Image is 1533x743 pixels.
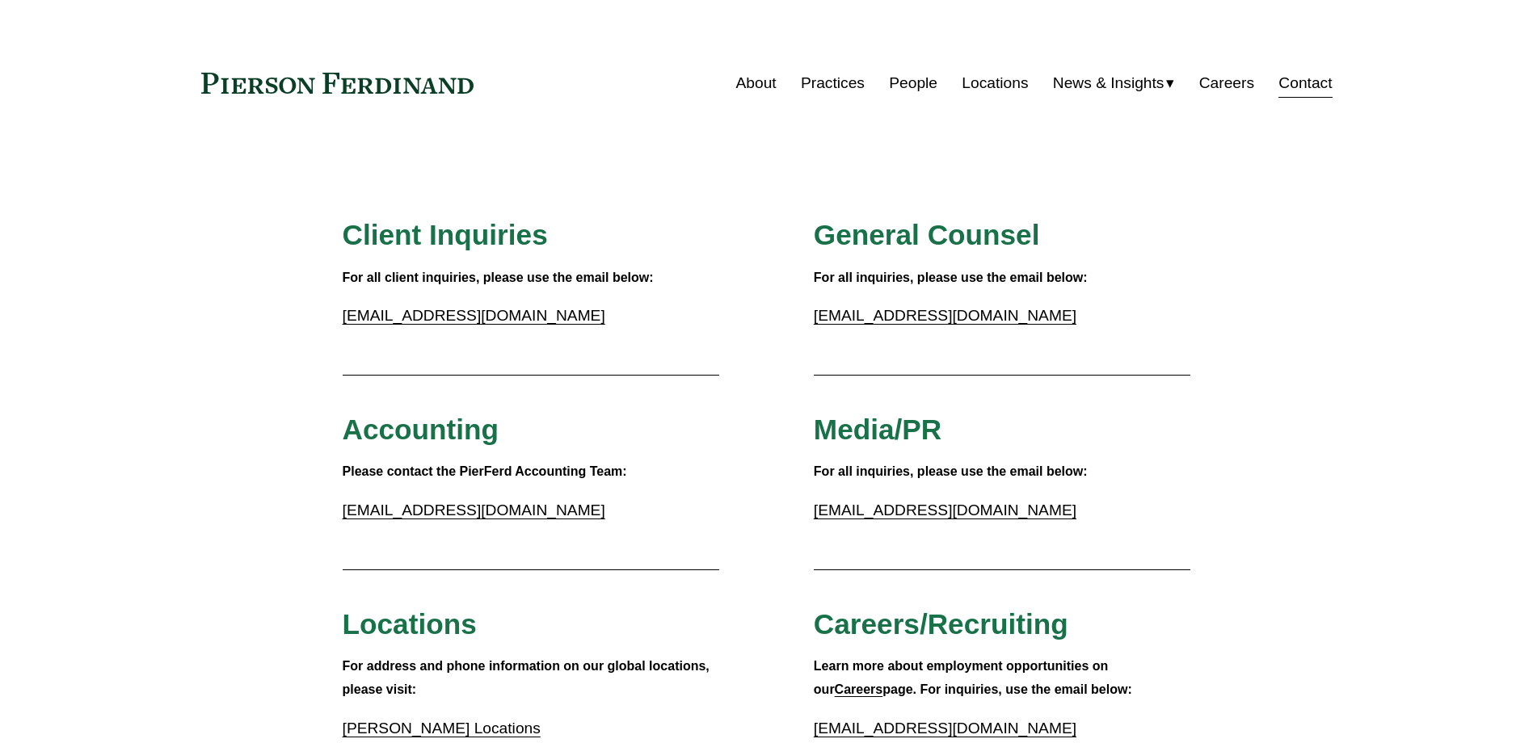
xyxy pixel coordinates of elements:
[882,682,1132,696] strong: page. For inquiries, use the email below:
[814,659,1112,696] strong: Learn more about employment opportunities on our
[814,219,1040,250] span: General Counsel
[962,68,1028,99] a: Locations
[835,682,883,696] a: Careers
[814,502,1076,518] a: [EMAIL_ADDRESS][DOMAIN_NAME]
[343,307,605,324] a: [EMAIL_ADDRESS][DOMAIN_NAME]
[1278,68,1332,99] a: Contact
[736,68,777,99] a: About
[343,502,605,518] a: [EMAIL_ADDRESS][DOMAIN_NAME]
[814,608,1068,640] span: Careers/Recruiting
[343,413,499,445] span: Accounting
[814,464,1088,478] strong: For all inquiries, please use the email below:
[343,720,541,737] a: [PERSON_NAME] Locations
[343,219,548,250] span: Client Inquiries
[801,68,865,99] a: Practices
[1053,68,1175,99] a: folder dropdown
[814,720,1076,737] a: [EMAIL_ADDRESS][DOMAIN_NAME]
[889,68,937,99] a: People
[343,608,477,640] span: Locations
[343,464,627,478] strong: Please contact the PierFerd Accounting Team:
[814,413,941,445] span: Media/PR
[814,307,1076,324] a: [EMAIL_ADDRESS][DOMAIN_NAME]
[343,271,654,284] strong: For all client inquiries, please use the email below:
[814,271,1088,284] strong: For all inquiries, please use the email below:
[1199,68,1254,99] a: Careers
[343,659,714,696] strong: For address and phone information on our global locations, please visit:
[1053,69,1164,98] span: News & Insights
